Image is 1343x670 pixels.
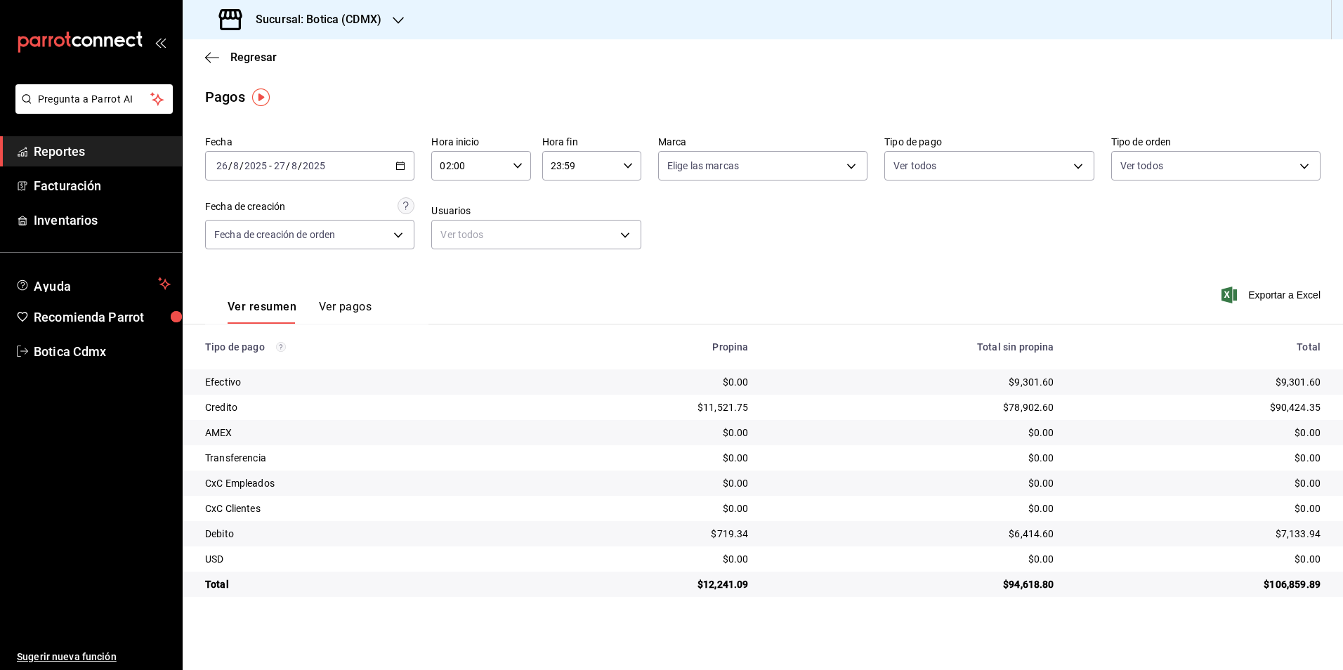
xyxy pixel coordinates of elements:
[771,552,1054,566] div: $0.00
[240,160,244,171] span: /
[286,160,290,171] span: /
[216,160,228,171] input: --
[319,300,372,324] button: Ver pagos
[1077,375,1321,389] div: $9,301.60
[667,159,739,173] span: Elige las marcas
[431,220,641,249] div: Ver todos
[205,375,523,389] div: Efectivo
[205,51,277,64] button: Regresar
[228,160,232,171] span: /
[545,577,748,591] div: $12,241.09
[205,199,285,214] div: Fecha de creación
[771,476,1054,490] div: $0.00
[771,451,1054,465] div: $0.00
[34,275,152,292] span: Ayuda
[232,160,240,171] input: --
[205,426,523,440] div: AMEX
[302,160,326,171] input: ----
[228,300,296,324] button: Ver resumen
[771,501,1054,515] div: $0.00
[34,211,171,230] span: Inventarios
[205,341,523,353] div: Tipo de pago
[230,51,277,64] span: Regresar
[1111,137,1321,147] label: Tipo de orden
[34,308,171,327] span: Recomienda Parrot
[205,501,523,515] div: CxC Clientes
[1077,501,1321,515] div: $0.00
[542,137,641,147] label: Hora fin
[205,86,245,107] div: Pagos
[38,92,151,107] span: Pregunta a Parrot AI
[1077,476,1321,490] div: $0.00
[298,160,302,171] span: /
[771,400,1054,414] div: $78,902.60
[269,160,272,171] span: -
[273,160,286,171] input: --
[1120,159,1163,173] span: Ver todos
[771,375,1054,389] div: $9,301.60
[545,527,748,541] div: $719.34
[1224,287,1321,303] button: Exportar a Excel
[205,451,523,465] div: Transferencia
[15,84,173,114] button: Pregunta a Parrot AI
[205,476,523,490] div: CxC Empleados
[1077,577,1321,591] div: $106,859.89
[431,137,530,147] label: Hora inicio
[545,341,748,353] div: Propina
[771,341,1054,353] div: Total sin propina
[214,228,335,242] span: Fecha de creación de orden
[228,300,372,324] div: navigation tabs
[771,527,1054,541] div: $6,414.60
[1077,400,1321,414] div: $90,424.35
[276,342,286,352] svg: Los pagos realizados con Pay y otras terminales son montos brutos.
[17,650,171,664] span: Sugerir nueva función
[1077,426,1321,440] div: $0.00
[545,400,748,414] div: $11,521.75
[252,88,270,106] img: Tooltip marker
[205,400,523,414] div: Credito
[244,160,268,171] input: ----
[205,527,523,541] div: Debito
[1077,527,1321,541] div: $7,133.94
[884,137,1094,147] label: Tipo de pago
[205,577,523,591] div: Total
[205,552,523,566] div: USD
[771,426,1054,440] div: $0.00
[34,176,171,195] span: Facturación
[1077,552,1321,566] div: $0.00
[244,11,381,28] h3: Sucursal: Botica (CDMX)
[771,577,1054,591] div: $94,618.80
[205,137,414,147] label: Fecha
[545,552,748,566] div: $0.00
[893,159,936,173] span: Ver todos
[1077,341,1321,353] div: Total
[545,451,748,465] div: $0.00
[431,206,641,216] label: Usuarios
[155,37,166,48] button: open_drawer_menu
[545,426,748,440] div: $0.00
[34,142,171,161] span: Reportes
[658,137,867,147] label: Marca
[10,102,173,117] a: Pregunta a Parrot AI
[545,501,748,515] div: $0.00
[34,342,171,361] span: Botica Cdmx
[545,375,748,389] div: $0.00
[291,160,298,171] input: --
[545,476,748,490] div: $0.00
[1077,451,1321,465] div: $0.00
